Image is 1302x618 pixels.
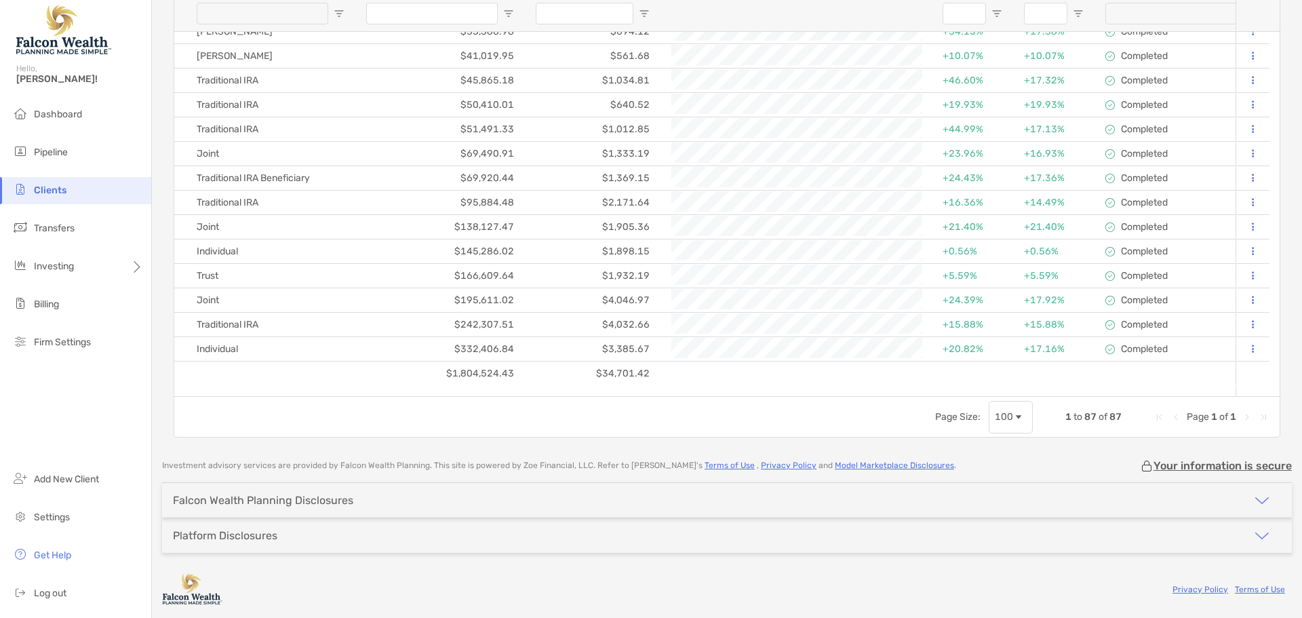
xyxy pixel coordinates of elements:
[943,240,1002,263] div: +0.56%
[1099,411,1107,423] span: of
[761,461,816,470] a: Privacy Policy
[525,362,660,385] div: $34,701.42
[12,219,28,235] img: transfers icon
[525,20,660,43] div: $694.12
[34,587,66,599] span: Log out
[186,337,355,361] div: Individual
[1024,3,1067,24] input: YTD Filter Input
[186,215,355,239] div: Joint
[536,3,633,24] input: Cash Available Filter Input
[12,181,28,197] img: clients icon
[12,257,28,273] img: investing icon
[12,546,28,562] img: get-help icon
[355,44,525,68] div: $41,019.95
[355,142,525,166] div: $69,490.91
[1073,8,1084,19] button: Open Filter Menu
[34,147,68,158] span: Pipeline
[355,20,525,43] div: $33,386.98
[943,289,1002,311] div: +24.39%
[1084,411,1097,423] span: 87
[525,239,660,263] div: $1,898.15
[1230,411,1236,423] span: 1
[34,223,75,234] span: Transfers
[34,109,82,120] span: Dashboard
[1121,123,1168,135] p: Completed
[186,313,355,336] div: Traditional IRA
[1153,459,1292,472] p: Your information is secure
[1024,240,1084,263] div: +0.56%
[1121,75,1168,86] p: Completed
[525,191,660,214] div: $2,171.64
[1105,27,1115,37] img: complete icon
[1024,167,1084,189] div: +17.36%
[1024,20,1084,43] div: +17.38%
[935,411,981,423] div: Page Size:
[186,69,355,92] div: Traditional IRA
[186,166,355,190] div: Traditional IRA Beneficiary
[943,313,1002,336] div: +15.88%
[34,260,74,272] span: Investing
[186,93,355,117] div: Traditional IRA
[1121,246,1168,257] p: Completed
[943,216,1002,238] div: +21.40%
[186,142,355,166] div: Joint
[1172,585,1228,594] a: Privacy Policy
[1024,338,1084,360] div: +17.16%
[355,288,525,312] div: $195,611.02
[943,3,986,24] input: ITD Filter Input
[1105,52,1115,61] img: complete icon
[1024,118,1084,140] div: +17.13%
[525,142,660,166] div: $1,333.19
[34,511,70,523] span: Settings
[16,5,111,54] img: Falcon Wealth Planning Logo
[943,20,1002,43] div: +34.15%
[12,470,28,486] img: add_new_client icon
[1121,343,1168,355] p: Completed
[1121,26,1168,37] p: Completed
[1105,100,1115,110] img: complete icon
[1121,319,1168,330] p: Completed
[186,239,355,263] div: Individual
[1219,411,1228,423] span: of
[835,461,954,470] a: Model Marketplace Disclosures
[525,313,660,336] div: $4,032.66
[1170,412,1181,423] div: Previous Page
[1024,69,1084,92] div: +17.32%
[1121,50,1168,62] p: Completed
[186,288,355,312] div: Joint
[943,142,1002,165] div: +23.96%
[34,185,66,196] span: Clients
[1211,411,1217,423] span: 1
[355,264,525,288] div: $166,609.64
[1105,76,1115,85] img: complete icon
[34,549,71,561] span: Get Help
[705,461,755,470] a: Terms of Use
[1105,149,1115,159] img: complete icon
[186,264,355,288] div: Trust
[186,44,355,68] div: [PERSON_NAME]
[1121,99,1168,111] p: Completed
[943,94,1002,116] div: +19.93%
[943,265,1002,287] div: +5.59%
[334,8,344,19] button: Open Filter Menu
[1235,585,1285,594] a: Terms of Use
[525,337,660,361] div: $3,385.67
[1105,198,1115,208] img: complete icon
[525,264,660,288] div: $1,932.19
[366,3,498,24] input: Balance Filter Input
[525,166,660,190] div: $1,369.15
[1121,172,1168,184] p: Completed
[1024,45,1084,67] div: +10.07%
[1024,94,1084,116] div: +19.93%
[34,336,91,348] span: Firm Settings
[173,494,353,507] div: Falcon Wealth Planning Disclosures
[525,93,660,117] div: $640.52
[1105,345,1115,354] img: complete icon
[186,191,355,214] div: Traditional IRA
[525,69,660,92] div: $1,034.81
[1024,265,1084,287] div: +5.59%
[12,105,28,121] img: dashboard icon
[1105,223,1115,232] img: complete icon
[995,411,1013,423] div: 100
[355,239,525,263] div: $145,286.02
